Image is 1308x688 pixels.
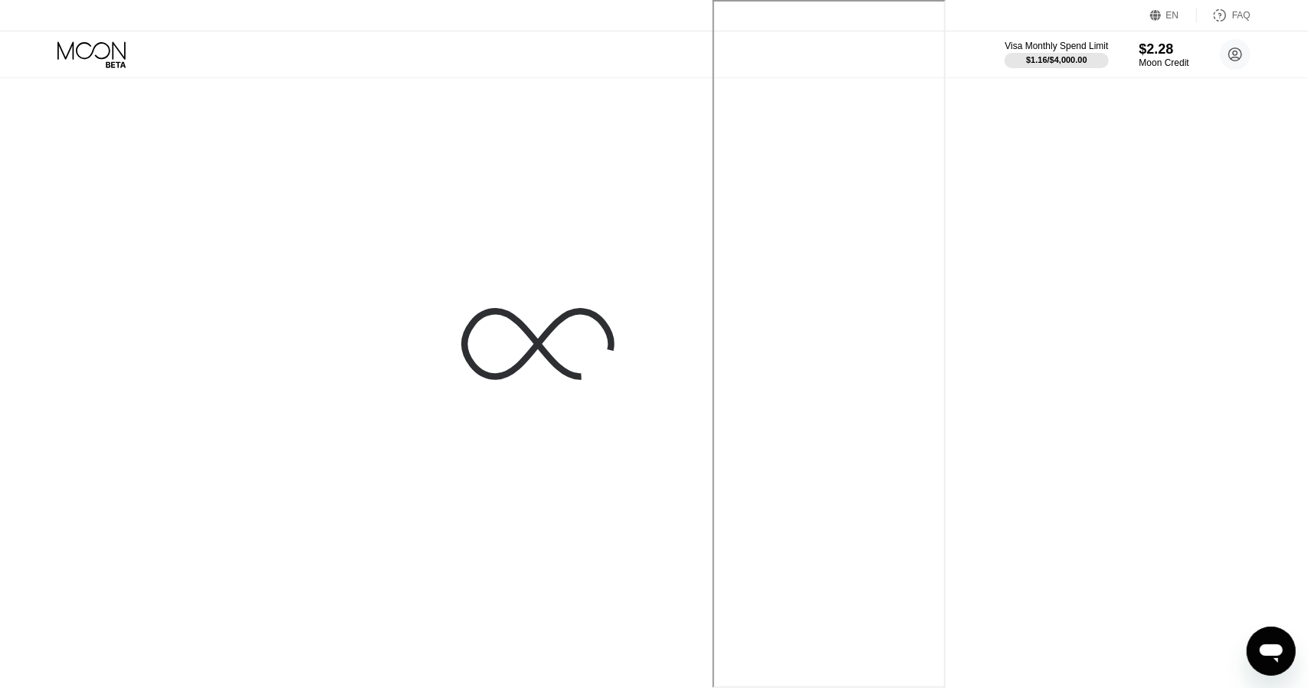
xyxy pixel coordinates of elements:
[1197,8,1251,23] div: FAQ
[1247,627,1296,676] iframe: Button to launch messaging window
[1166,10,1179,21] div: EN
[1139,41,1189,57] div: $2.28
[1005,41,1108,51] div: Visa Monthly Spend Limit
[1139,57,1189,68] div: Moon Credit
[1005,41,1108,68] div: Visa Monthly Spend Limit$1.16/$4,000.00
[1026,55,1087,64] div: $1.16 / $4,000.00
[1232,10,1251,21] div: FAQ
[1150,8,1197,23] div: EN
[1139,41,1189,68] div: $2.28Moon Credit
